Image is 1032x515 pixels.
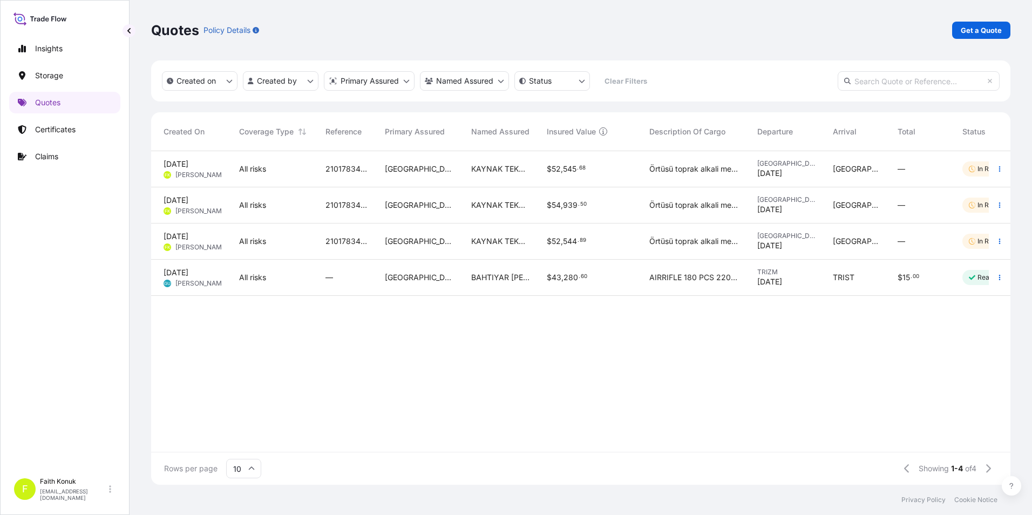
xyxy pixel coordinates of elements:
[471,164,529,174] span: KAYNAK TEKNIGI
[35,124,76,135] p: Certificates
[563,201,578,209] span: 939
[164,231,188,242] span: [DATE]
[243,71,318,91] button: createdBy Filter options
[151,22,199,39] p: Quotes
[9,146,120,167] a: Claims
[239,126,294,137] span: Coverage Type
[757,240,782,251] span: [DATE]
[581,275,587,279] span: 60
[563,238,577,245] span: 544
[40,488,107,501] p: [EMAIL_ADDRESS][DOMAIN_NAME]
[325,164,368,174] span: 2101783415
[757,195,816,204] span: [GEOGRAPHIC_DATA]
[164,159,188,170] span: [DATE]
[35,43,63,54] p: Insights
[164,195,188,206] span: [DATE]
[757,232,816,240] span: [GEOGRAPHIC_DATA]
[757,204,782,215] span: [DATE]
[898,126,915,137] span: Total
[561,238,563,245] span: ,
[164,267,188,278] span: [DATE]
[35,70,63,81] p: Storage
[898,200,905,211] span: —
[833,164,880,174] span: [GEOGRAPHIC_DATA]
[757,268,816,276] span: TRIZM
[239,272,266,283] span: All risks
[471,236,529,247] span: KAYNAK TEKNIGI
[385,200,454,211] span: [GEOGRAPHIC_DATA]
[9,65,120,86] a: Storage
[175,279,228,288] span: [PERSON_NAME]
[649,236,740,247] span: Örtüsü toprak alkali metal bileşiği 23 PALET / 25875 KG Fatura Refersans numarası : 50004465 INSU...
[757,159,816,168] span: [GEOGRAPHIC_DATA]
[838,71,1000,91] input: Search Quote or Reference...
[529,76,552,86] p: Status
[175,207,228,215] span: [PERSON_NAME]
[954,496,997,504] a: Cookie Notice
[961,25,1002,36] p: Get a Quote
[563,165,576,173] span: 545
[471,200,529,211] span: KAYNAK TEKNIGI
[164,126,205,137] span: Created On
[649,164,740,174] span: Örtüsü toprak alkali metal bileşiği 23 PALET / 25875 KG 47 AEA 787 REF:50004465 INSURANCE PREMIUM...
[561,201,563,209] span: ,
[757,276,782,287] span: [DATE]
[324,71,415,91] button: distributor Filter options
[165,242,170,253] span: FK
[833,272,854,283] span: TRIST
[605,76,647,86] p: Clear Filters
[385,236,454,247] span: [GEOGRAPHIC_DATA]
[239,200,266,211] span: All risks
[577,166,579,170] span: .
[965,463,976,474] span: of 4
[649,272,740,283] span: AIRRIFLE 180 PCS 2203 KG INSURANCE PREMIUM 90 USD(TAX INCLUDED)
[649,126,725,137] span: Description Of Cargo
[296,125,309,138] button: Sort
[552,274,561,281] span: 43
[901,496,946,504] a: Privacy Policy
[175,243,228,252] span: [PERSON_NAME]
[420,71,509,91] button: cargoOwner Filter options
[165,206,170,216] span: FK
[898,274,902,281] span: $
[977,165,1008,173] p: In Review
[175,171,228,179] span: [PERSON_NAME]
[325,126,362,137] span: Reference
[649,200,740,211] span: Örtüsü toprak alkali metal bileşiği 25 PALET / 25425 KG 07 AVE 621 REF:50004465 INSURANCE PREMIUM...
[902,274,910,281] span: 15
[385,272,454,283] span: [GEOGRAPHIC_DATA]
[547,274,552,281] span: $
[951,463,963,474] span: 1-4
[9,38,120,59] a: Insights
[580,239,586,242] span: 89
[514,71,590,91] button: certificateStatus Filter options
[595,72,656,90] button: Clear Filters
[9,119,120,140] a: Certificates
[9,92,120,113] a: Quotes
[35,97,60,108] p: Quotes
[35,151,58,162] p: Claims
[164,463,218,474] span: Rows per page
[164,278,171,289] span: GU
[436,76,493,86] p: Named Assured
[833,200,880,211] span: [GEOGRAPHIC_DATA]
[547,165,552,173] span: $
[563,274,578,281] span: 280
[385,164,454,174] span: [GEOGRAPHIC_DATA]
[176,76,216,86] p: Created on
[561,165,563,173] span: ,
[325,272,333,283] span: —
[579,166,586,170] span: 68
[977,201,1008,209] p: In Review
[552,238,561,245] span: 52
[580,202,587,206] span: 50
[757,126,793,137] span: Departure
[919,463,949,474] span: Showing
[552,165,561,173] span: 52
[257,76,297,86] p: Created by
[325,236,368,247] span: 2101783408
[471,126,529,137] span: Named Assured
[547,238,552,245] span: $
